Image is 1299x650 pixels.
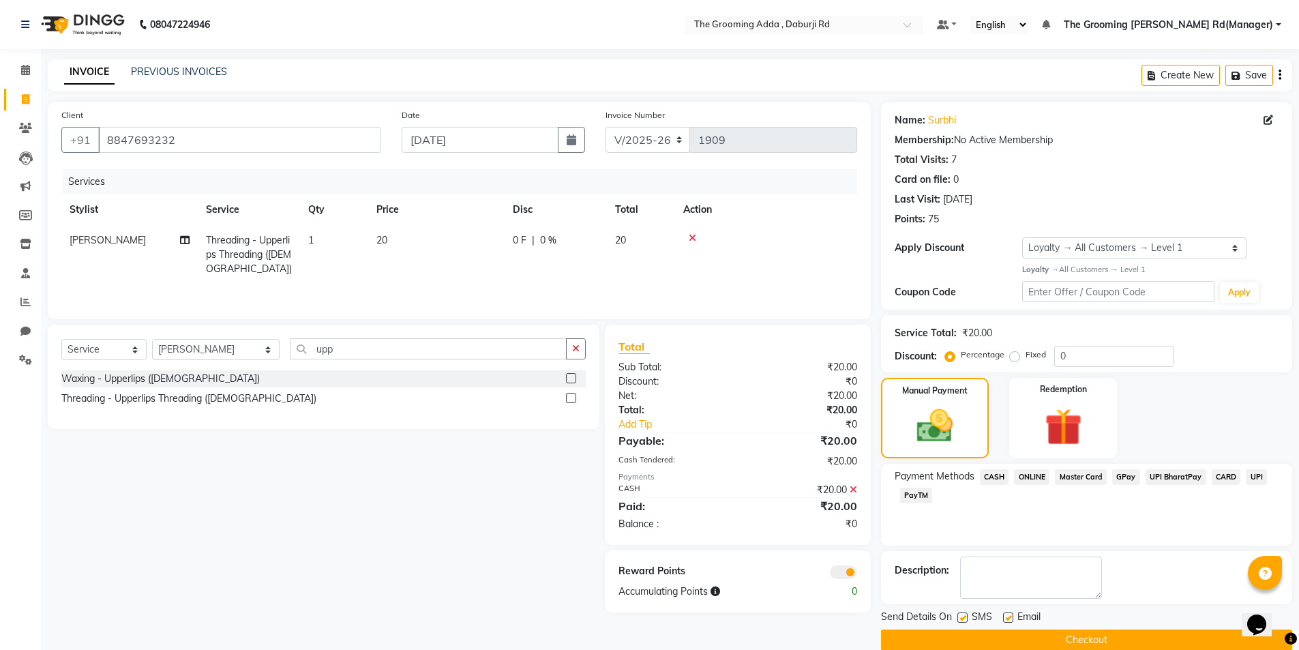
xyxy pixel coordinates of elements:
span: Total [618,340,650,354]
div: Coupon Code [895,285,1023,299]
div: Discount: [895,349,937,364]
span: 20 [376,234,387,246]
span: | [532,233,535,248]
th: Stylist [61,194,198,225]
div: ₹20.00 [738,432,867,449]
strong: Loyalty → [1022,265,1058,274]
div: ₹0 [738,517,867,531]
div: [DATE] [943,192,972,207]
span: SMS [972,610,992,627]
div: Waxing - Upperlips ([DEMOGRAPHIC_DATA]) [61,372,260,386]
div: Reward Points [608,564,738,579]
button: +91 [61,127,100,153]
button: Save [1225,65,1273,86]
span: 0 F [513,233,526,248]
div: 75 [928,212,939,226]
span: CARD [1212,469,1241,485]
div: 0 [803,585,867,599]
div: ₹20.00 [738,403,867,417]
div: CASH [608,483,738,497]
button: Apply [1220,282,1259,303]
div: Accumulating Points [608,585,802,599]
div: Sub Total: [608,360,738,374]
div: Paid: [608,498,738,514]
span: GPay [1112,469,1140,485]
div: Discount: [608,374,738,389]
div: All Customers → Level 1 [1022,264,1279,276]
input: Enter Offer / Coupon Code [1022,281,1214,302]
div: ₹20.00 [738,454,867,469]
label: Redemption [1040,383,1087,396]
img: _gift.svg [1033,404,1094,450]
span: Payment Methods [895,469,974,484]
th: Action [675,194,857,225]
div: ₹20.00 [738,498,867,514]
span: The Grooming [PERSON_NAME] Rd(Manager) [1064,18,1273,32]
div: 7 [951,153,957,167]
span: Master Card [1055,469,1107,485]
div: ₹20.00 [738,483,867,497]
a: Surbhi [928,113,956,128]
input: Search by Name/Mobile/Email/Code [98,127,381,153]
span: Send Details On [881,610,952,627]
div: Payments [618,471,856,483]
div: Payable: [608,432,738,449]
input: Search or Scan [290,338,567,359]
div: 0 [953,173,959,187]
div: Cash Tendered: [608,454,738,469]
img: logo [35,5,128,44]
div: Service Total: [895,326,957,340]
div: No Active Membership [895,133,1279,147]
span: ONLINE [1014,469,1049,485]
span: Email [1017,610,1041,627]
a: PREVIOUS INVOICES [131,65,227,78]
div: Balance : [608,517,738,531]
div: Membership: [895,133,954,147]
label: Date [402,109,420,121]
th: Disc [505,194,607,225]
div: Name: [895,113,925,128]
label: Invoice Number [606,109,665,121]
div: Services [63,169,867,194]
div: Points: [895,212,925,226]
div: Total Visits: [895,153,949,167]
a: INVOICE [64,60,115,85]
span: PayTM [900,488,933,503]
span: CASH [980,469,1009,485]
div: ₹0 [738,374,867,389]
iframe: chat widget [1242,595,1285,636]
label: Manual Payment [902,385,968,397]
span: Threading - Upperlips Threading ([DEMOGRAPHIC_DATA]) [206,234,292,275]
img: _cash.svg [906,405,964,447]
label: Percentage [961,349,1004,361]
div: ₹20.00 [738,389,867,403]
a: Add Tip [608,417,759,432]
span: 0 % [540,233,556,248]
label: Client [61,109,83,121]
span: [PERSON_NAME] [70,234,146,246]
th: Qty [300,194,368,225]
th: Price [368,194,505,225]
b: 08047224946 [150,5,210,44]
div: Description: [895,563,949,578]
span: 1 [308,234,314,246]
div: ₹20.00 [738,360,867,374]
span: 20 [615,234,626,246]
div: Card on file: [895,173,951,187]
th: Total [607,194,675,225]
span: UPI [1246,469,1267,485]
th: Service [198,194,300,225]
div: Last Visit: [895,192,940,207]
div: ₹20.00 [962,326,992,340]
div: Apply Discount [895,241,1023,255]
div: Total: [608,403,738,417]
span: UPI BharatPay [1146,469,1206,485]
div: Threading - Upperlips Threading ([DEMOGRAPHIC_DATA]) [61,392,316,406]
label: Fixed [1026,349,1046,361]
div: Net: [608,389,738,403]
div: ₹0 [760,417,867,432]
button: Create New [1141,65,1220,86]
